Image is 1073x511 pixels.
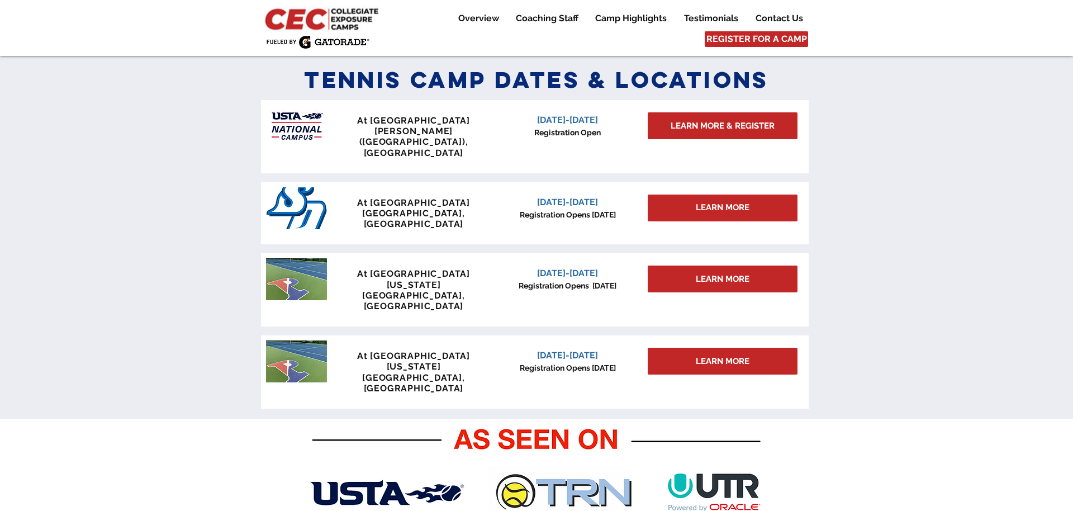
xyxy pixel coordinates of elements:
[590,12,672,25] p: Camp Highlights
[357,115,470,126] span: At [GEOGRAPHIC_DATA]
[266,340,327,382] img: penn tennis courts with logo.jpeg
[507,12,586,25] a: Coaching Staff
[362,208,464,229] span: [GEOGRAPHIC_DATA], [GEOGRAPHIC_DATA]
[266,187,327,229] img: San_Diego_Toreros_logo.png
[362,290,464,311] span: [GEOGRAPHIC_DATA], [GEOGRAPHIC_DATA]
[359,126,468,158] span: [PERSON_NAME] ([GEOGRAPHIC_DATA]), [GEOGRAPHIC_DATA]
[648,112,797,139] a: LEARN MORE & REGISTER
[263,6,383,31] img: CEC Logo Primary_edited.jpg
[747,12,811,25] a: Contact Us
[648,195,797,221] div: LEARN MORE
[441,12,811,25] nav: Site
[453,12,505,25] p: Overview
[537,197,598,207] span: [DATE]-[DATE]
[266,35,369,49] img: Fueled by Gatorade.png
[520,363,616,372] span: Registration Opens [DATE]
[534,128,601,137] span: Registration Open
[357,197,470,208] span: At [GEOGRAPHIC_DATA]
[678,12,744,25] p: Testimonials
[520,210,616,219] span: Registration Opens [DATE]
[696,273,749,285] span: LEARN MORE
[450,12,507,25] a: Overview
[696,356,749,367] span: LEARN MORE
[510,12,584,25] p: Coaching Staff
[696,202,749,214] span: LEARN MORE
[537,115,598,125] span: [DATE]-[DATE]
[519,281,616,290] span: Registration Opens [DATE]
[537,350,598,361] span: [DATE]-[DATE]
[676,12,747,25] a: Testimonials
[357,268,470,290] span: At [GEOGRAPHIC_DATA][US_STATE]
[648,348,797,375] a: LEARN MORE
[266,105,327,147] img: USTA Campus image_edited.jpg
[357,351,470,372] span: At [GEOGRAPHIC_DATA][US_STATE]
[304,65,769,94] span: Tennis Camp Dates & Locations
[362,372,464,394] span: [GEOGRAPHIC_DATA], [GEOGRAPHIC_DATA]
[587,12,675,25] a: Camp Highlights
[648,266,797,292] a: LEARN MORE
[671,120,775,132] span: LEARN MORE & REGISTER
[706,33,807,45] span: REGISTER FOR A CAMP
[266,258,327,300] img: penn tennis courts with logo.jpeg
[705,31,808,47] a: REGISTER FOR A CAMP
[537,268,598,278] span: [DATE]-[DATE]
[750,12,809,25] p: Contact Us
